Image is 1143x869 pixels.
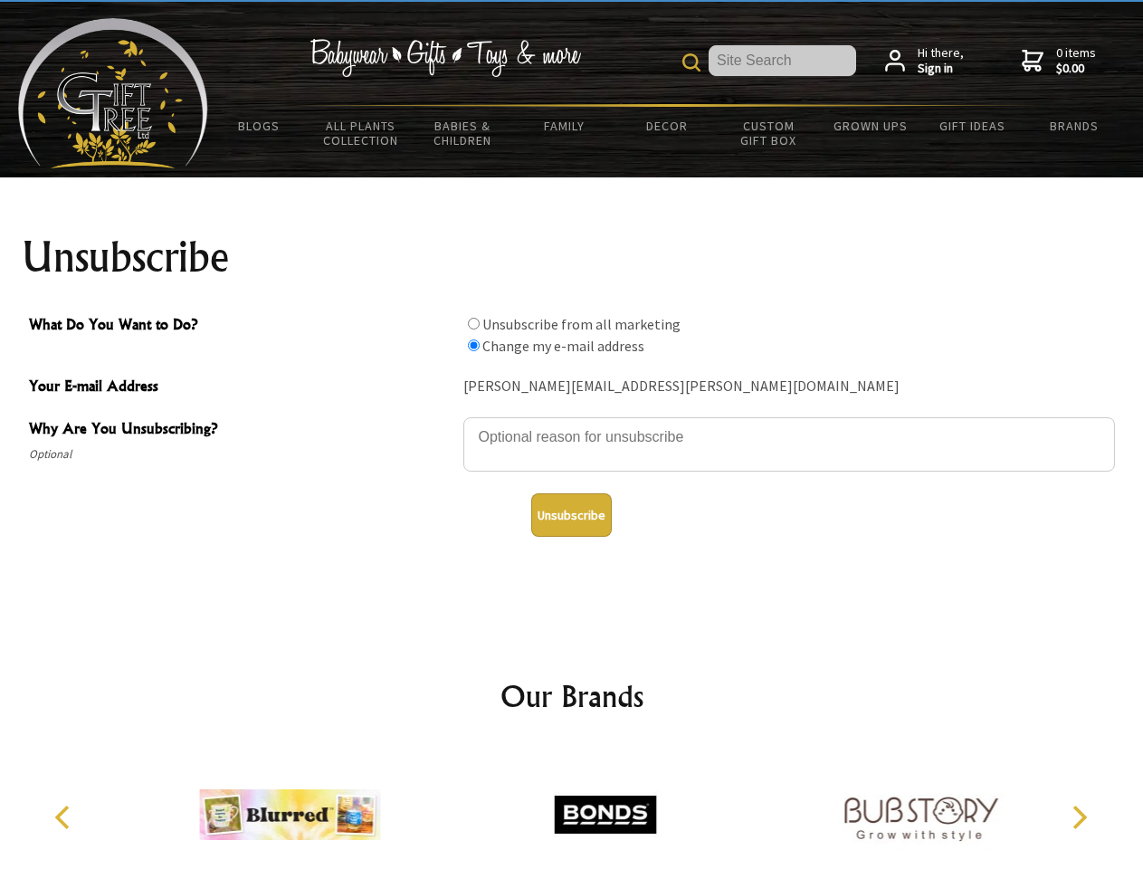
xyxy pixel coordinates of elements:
strong: Sign in [918,61,964,77]
a: Gift Ideas [921,107,1024,145]
button: Next [1059,797,1099,837]
img: Babyware - Gifts - Toys and more... [18,18,208,168]
a: Family [514,107,616,145]
a: Hi there,Sign in [885,45,964,77]
textarea: Why Are You Unsubscribing? [463,417,1115,472]
a: Brands [1024,107,1126,145]
img: Babywear - Gifts - Toys & more [310,39,581,77]
a: All Plants Collection [310,107,413,159]
span: 0 items [1056,44,1096,77]
a: 0 items$0.00 [1022,45,1096,77]
strong: $0.00 [1056,61,1096,77]
a: Decor [615,107,718,145]
span: Your E-mail Address [29,375,454,401]
span: Hi there, [918,45,964,77]
a: Babies & Children [412,107,514,159]
button: Previous [45,797,85,837]
label: Change my e-mail address [482,337,644,355]
a: BLOGS [208,107,310,145]
span: What Do You Want to Do? [29,313,454,339]
span: Why Are You Unsubscribing? [29,417,454,444]
a: Custom Gift Box [718,107,820,159]
h2: Our Brands [36,674,1108,718]
input: What Do You Want to Do? [468,318,480,329]
span: Optional [29,444,454,465]
a: Grown Ups [819,107,921,145]
h1: Unsubscribe [22,235,1122,279]
div: [PERSON_NAME][EMAIL_ADDRESS][PERSON_NAME][DOMAIN_NAME] [463,373,1115,401]
input: Site Search [709,45,856,76]
img: product search [682,53,700,72]
button: Unsubscribe [531,493,612,537]
input: What Do You Want to Do? [468,339,480,351]
label: Unsubscribe from all marketing [482,315,681,333]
